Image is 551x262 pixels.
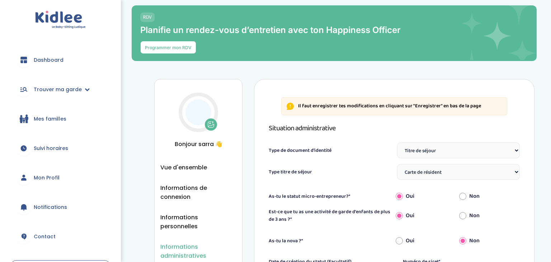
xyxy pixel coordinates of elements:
label: Oui [406,211,414,220]
a: Dashboard [11,47,110,73]
label: Non [469,192,480,201]
label: Type titre de séjour [269,168,312,176]
span: Notifications [34,203,67,211]
a: Suivi horaires [11,135,110,161]
span: RDV [140,13,155,22]
a: Mes familles [11,106,110,132]
span: Mes familles [34,115,66,123]
button: Informations administratives [160,242,236,260]
a: Trouver ma garde [11,76,110,102]
label: Non [469,211,480,220]
button: Vue d'ensemble [160,163,207,172]
span: Suivi horaires [34,145,68,152]
button: Informations personnelles [160,213,236,231]
h3: Situation administrative [269,122,520,134]
label: As-tu la nova ?* [269,237,393,245]
p: Il faut enregistrer tes modifications en cliquant sur "Enregistrer" en bas de la page [298,103,481,110]
label: Non [469,237,480,245]
label: Type de document d'identité [269,147,331,154]
span: Bonjour sarra 👋 [160,140,236,149]
img: logo.svg [35,11,86,29]
button: Informations de connexion [160,183,236,201]
label: Oui [406,192,414,201]
span: Mon Profil [34,174,60,182]
label: Oui [406,237,414,245]
span: Dashboard [34,56,63,64]
span: Contact [34,233,56,240]
label: Est-ce que tu as une activité de garde d'enfants de plus de 3 ans ?* [269,208,393,223]
label: As-tu le statut micro-entrepreneur?* [269,193,393,200]
button: Programmer mon RDV [140,41,196,54]
span: Trouver ma garde [34,86,82,93]
a: Mon Profil [11,165,110,191]
a: Contact [11,224,110,249]
a: Notifications [11,194,110,220]
p: Planifie un rendez-vous d’entretien avec ton Happiness Officer [140,25,528,35]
